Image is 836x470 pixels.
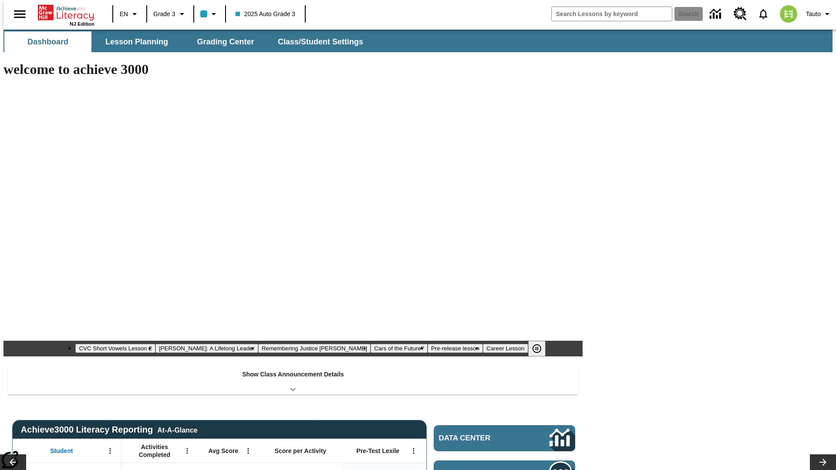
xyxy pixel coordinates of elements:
[552,7,672,21] input: search field
[116,6,144,22] button: Language: EN, Select a language
[3,61,583,77] h1: welcome to achieve 3000
[157,425,197,434] div: At-A-Glance
[434,425,575,451] a: Data Center
[483,344,528,353] button: Slide 6 Career Lesson
[155,344,258,353] button: Slide 2 Dianne Feinstein: A Lifelong Leader
[197,6,222,22] button: Class color is light blue. Change class color
[752,3,775,25] a: Notifications
[8,365,578,395] div: Show Class Announcement Details
[120,10,128,19] span: EN
[3,31,371,52] div: SubNavbar
[126,443,183,459] span: Activities Completed
[38,3,94,27] div: Home
[150,6,191,22] button: Grade: Grade 3, Select a grade
[780,5,797,23] img: avatar image
[4,31,91,52] button: Dashboard
[278,37,363,47] span: Class/Student Settings
[357,447,400,455] span: Pre-Test Lexile
[428,344,483,353] button: Slide 5 Pre-release lesson
[236,10,296,19] span: 2025 Auto Grade 3
[105,37,168,47] span: Lesson Planning
[197,37,254,47] span: Grading Center
[275,447,327,455] span: Score per Activity
[93,31,180,52] button: Lesson Planning
[21,425,198,435] span: Achieve3000 Literacy Reporting
[407,444,420,457] button: Open Menu
[528,341,546,356] button: Pause
[75,344,155,353] button: Slide 1 CVC Short Vowels Lesson 2
[182,31,269,52] button: Grading Center
[27,37,68,47] span: Dashboard
[728,2,752,26] a: Resource Center, Will open in new tab
[806,10,821,19] span: Tauto
[181,444,194,457] button: Open Menu
[258,344,371,353] button: Slide 3 Remembering Justice O'Connor
[271,31,370,52] button: Class/Student Settings
[705,2,728,26] a: Data Center
[50,447,73,455] span: Student
[153,10,175,19] span: Grade 3
[104,444,117,457] button: Open Menu
[775,3,802,25] button: Select a new avatar
[242,370,344,379] p: Show Class Announcement Details
[528,341,554,356] div: Pause
[7,1,33,27] button: Open side menu
[208,447,238,455] span: Avg Score
[439,434,520,443] span: Data Center
[38,4,94,21] a: Home
[810,454,836,470] button: Lesson carousel, Next
[802,6,836,22] button: Profile/Settings
[371,344,428,353] button: Slide 4 Cars of the Future?
[242,444,255,457] button: Open Menu
[3,30,833,52] div: SubNavbar
[70,21,94,27] span: NJ Edition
